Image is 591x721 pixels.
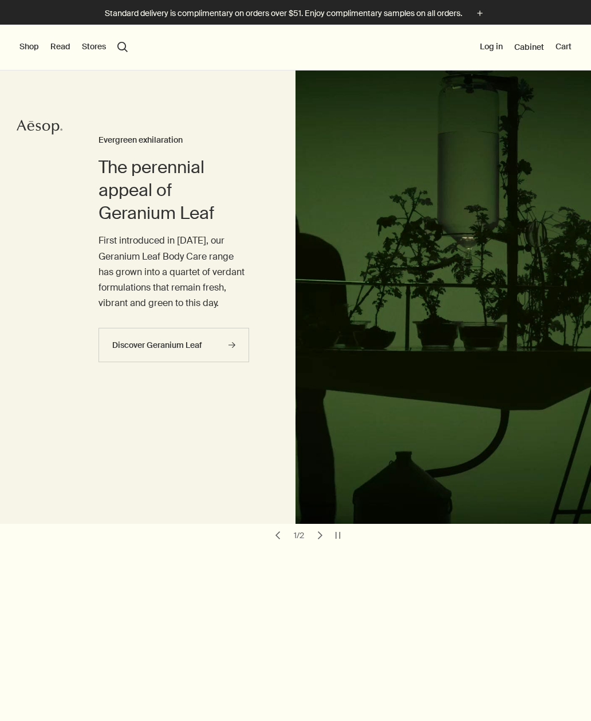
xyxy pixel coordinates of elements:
[98,233,250,311] p: First introduced in [DATE], our Geranium Leaf Body Care range has grown into a quartet of verdant...
[17,119,62,136] svg: Aesop
[105,7,462,19] p: Standard delivery is complimentary on orders over $51. Enjoy complimentary samples on all orders.
[555,41,572,53] button: Cart
[312,527,328,543] button: next slide
[19,25,128,70] nav: primary
[50,41,70,53] button: Read
[46,633,204,679] h2: Favoured formulations
[290,530,308,540] div: 1 / 2
[330,527,346,543] button: pause
[82,41,106,53] button: Stores
[480,41,503,53] button: Log in
[98,156,250,225] h2: The perennial appeal of Geranium Leaf
[514,42,544,52] a: Cabinet
[480,25,572,70] nav: supplementary
[17,119,62,139] a: Aesop
[19,41,39,53] button: Shop
[117,42,128,52] button: Open search
[105,7,486,20] button: Standard delivery is complimentary on orders over $51. Enjoy complimentary samples on all orders.
[270,527,286,543] button: previous slide
[98,328,250,362] a: Discover Geranium Leaf
[98,134,250,147] h3: Evergreen exhilaration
